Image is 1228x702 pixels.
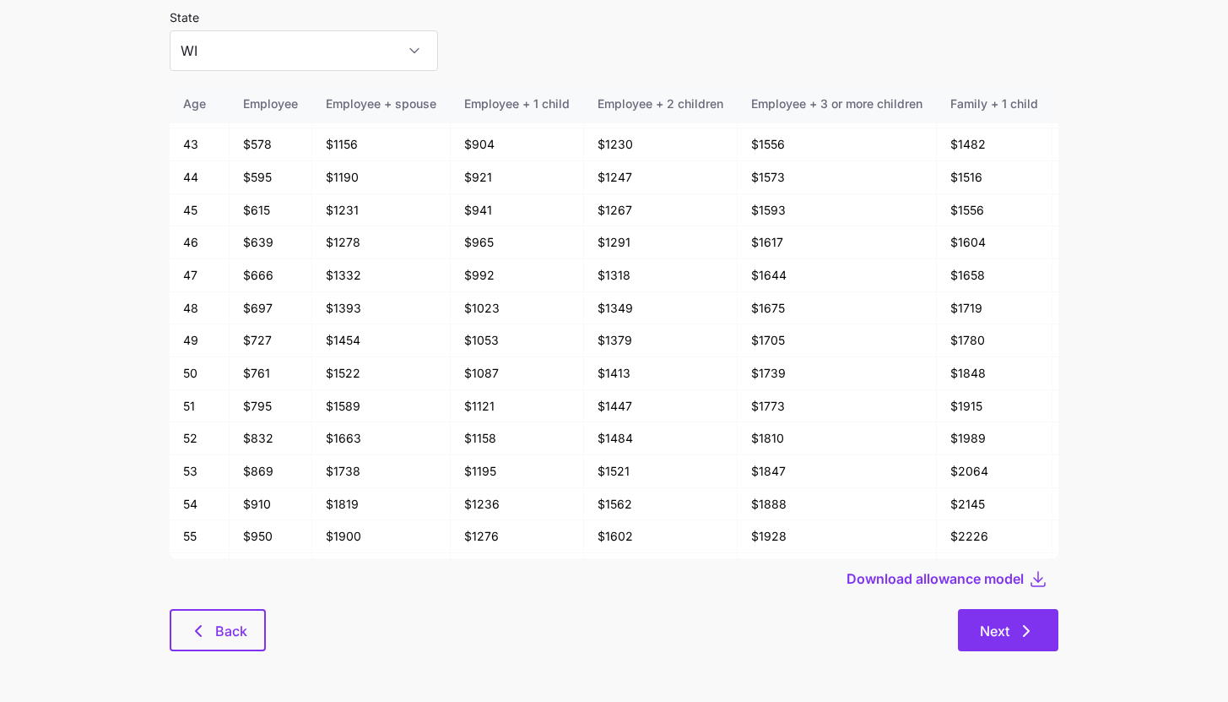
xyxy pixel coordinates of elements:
[937,422,1052,455] td: $1989
[451,455,584,488] td: $1195
[738,520,937,553] td: $1928
[230,324,312,357] td: $727
[230,226,312,259] td: $639
[584,520,738,553] td: $1602
[1052,292,1188,325] td: $2045
[230,259,312,292] td: $666
[464,95,570,113] div: Employee + 1 child
[738,357,937,390] td: $1739
[584,357,738,390] td: $1413
[584,390,738,423] td: $1447
[937,128,1052,161] td: $1482
[958,609,1058,651] button: Next
[230,357,312,390] td: $761
[215,621,247,641] span: Back
[170,194,230,227] td: 45
[170,292,230,325] td: 48
[937,488,1052,521] td: $2145
[170,30,438,71] input: Select a state
[847,569,1028,589] button: Download allowance model
[584,226,738,259] td: $1291
[243,95,298,113] div: Employee
[312,488,451,521] td: $1819
[326,95,436,113] div: Employee + spouse
[451,226,584,259] td: $965
[312,226,451,259] td: $1278
[312,390,451,423] td: $1589
[312,194,451,227] td: $1231
[451,259,584,292] td: $992
[937,324,1052,357] td: $1780
[170,455,230,488] td: 53
[312,259,451,292] td: $1332
[584,324,738,357] td: $1379
[312,422,451,455] td: $1663
[230,390,312,423] td: $795
[847,569,1024,589] span: Download allowance model
[738,259,937,292] td: $1644
[738,324,937,357] td: $1705
[312,161,451,194] td: $1190
[1052,488,1188,521] td: $2471
[738,194,937,227] td: $1593
[230,128,312,161] td: $578
[230,488,312,521] td: $910
[738,226,937,259] td: $1617
[584,455,738,488] td: $1521
[738,455,937,488] td: $1847
[1052,390,1188,423] td: $2241
[170,128,230,161] td: 43
[170,357,230,390] td: 50
[738,161,937,194] td: $1573
[451,292,584,325] td: $1023
[170,422,230,455] td: 52
[738,488,937,521] td: $1888
[738,422,937,455] td: $1810
[1052,226,1188,259] td: $1930
[170,553,230,586] td: 56
[1052,194,1188,227] td: $1882
[183,95,215,113] div: Age
[312,324,451,357] td: $1454
[1052,422,1188,455] td: $2315
[170,324,230,357] td: 49
[584,422,738,455] td: $1484
[1052,161,1188,194] td: $1842
[937,226,1052,259] td: $1604
[598,95,723,113] div: Employee + 2 children
[451,324,584,357] td: $1053
[230,292,312,325] td: $697
[312,553,451,586] td: $1988
[584,292,738,325] td: $1349
[170,226,230,259] td: 46
[1052,553,1188,586] td: $2640
[170,609,266,651] button: Back
[451,390,584,423] td: $1121
[451,520,584,553] td: $1276
[1052,357,1188,390] td: $2174
[312,520,451,553] td: $1900
[937,553,1052,586] td: $2314
[451,553,584,586] td: $1320
[584,194,738,227] td: $1267
[937,390,1052,423] td: $1915
[937,357,1052,390] td: $1848
[170,488,230,521] td: 54
[584,128,738,161] td: $1230
[1052,520,1188,553] td: $2552
[738,292,937,325] td: $1675
[170,520,230,553] td: 55
[584,259,738,292] td: $1318
[584,161,738,194] td: $1247
[1052,259,1188,292] td: $1984
[230,520,312,553] td: $950
[230,194,312,227] td: $615
[738,128,937,161] td: $1556
[230,422,312,455] td: $832
[451,161,584,194] td: $921
[170,8,199,27] label: State
[937,194,1052,227] td: $1556
[230,161,312,194] td: $595
[170,390,230,423] td: 51
[170,259,230,292] td: 47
